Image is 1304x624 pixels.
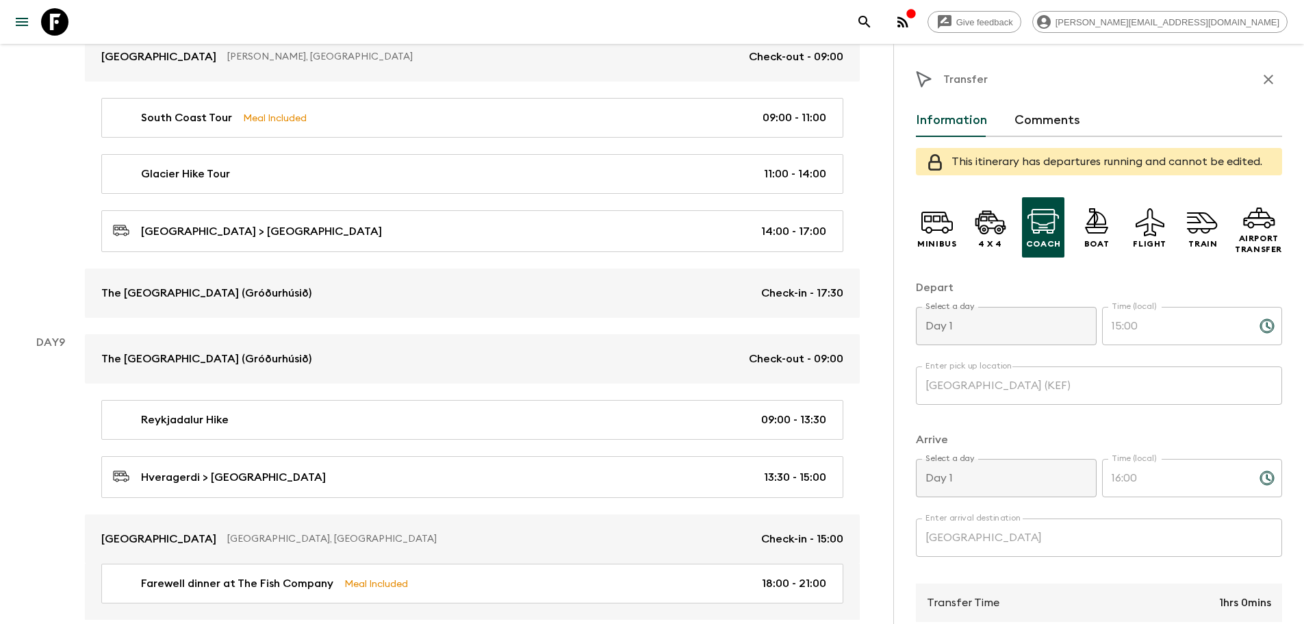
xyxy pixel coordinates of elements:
a: [GEOGRAPHIC_DATA] > [GEOGRAPHIC_DATA]14:00 - 17:00 [101,210,843,252]
a: Reykjadalur Hike09:00 - 13:30 [101,400,843,440]
label: Select a day [925,453,974,464]
p: Arrive [916,432,1282,448]
p: [GEOGRAPHIC_DATA] [101,49,216,65]
a: The [GEOGRAPHIC_DATA] (Gróðurhúsið)Check-in - 17:30 [85,269,860,318]
p: 09:00 - 11:00 [763,110,826,126]
span: This itinerary has departures running and cannot be edited. [951,156,1262,167]
p: 14:00 - 17:00 [761,223,826,240]
p: Check-in - 17:30 [761,285,843,301]
a: Farewell dinner at The Fish CompanyMeal Included18:00 - 21:00 [101,564,843,603]
p: Day 9 [16,334,85,351]
p: Airport Transfer [1235,233,1282,255]
p: [GEOGRAPHIC_DATA] [101,531,216,547]
a: [GEOGRAPHIC_DATA][GEOGRAPHIC_DATA], [GEOGRAPHIC_DATA]Check-in - 15:00 [85,514,860,564]
label: Enter arrival destination [925,512,1021,524]
button: Information [916,104,987,137]
label: Time (local) [1112,453,1156,464]
a: Give feedback [928,11,1021,33]
p: Meal Included [344,576,408,591]
button: menu [8,8,36,36]
p: [GEOGRAPHIC_DATA], [GEOGRAPHIC_DATA] [227,532,750,546]
button: Comments [1014,104,1080,137]
a: Glacier Hike Tour11:00 - 14:00 [101,154,843,194]
p: 11:00 - 14:00 [764,166,826,182]
p: Reykjadalur Hike [141,412,229,428]
p: Transfer Time [927,595,999,611]
p: South Coast Tour [141,110,232,126]
p: Hveragerdi > [GEOGRAPHIC_DATA] [141,469,326,486]
input: hh:mm [1102,307,1249,345]
p: Check-in - 15:00 [761,531,843,547]
a: The [GEOGRAPHIC_DATA] (Gróðurhúsið)Check-out - 09:00 [85,334,860,384]
p: 1hrs 0mins [1219,595,1271,611]
p: [GEOGRAPHIC_DATA] > [GEOGRAPHIC_DATA] [141,223,382,240]
p: Train [1188,238,1217,249]
p: The [GEOGRAPHIC_DATA] (Gróðurhúsið) [101,285,311,301]
p: Boat [1084,238,1109,249]
p: Meal Included [243,110,307,125]
p: 13:30 - 15:00 [764,469,826,486]
a: Hveragerdi > [GEOGRAPHIC_DATA]13:30 - 15:00 [101,456,843,498]
p: Check-out - 09:00 [749,351,843,367]
p: 09:00 - 13:30 [761,412,826,428]
p: Glacier Hike Tour [141,166,230,182]
label: Select a day [925,301,974,312]
label: Enter pick up location [925,360,1012,372]
input: hh:mm [1102,459,1249,497]
p: 4 x 4 [978,238,1002,249]
a: [GEOGRAPHIC_DATA][PERSON_NAME], [GEOGRAPHIC_DATA]Check-out - 09:00 [85,32,860,82]
a: South Coast TourMeal Included09:00 - 11:00 [101,98,843,138]
label: Time (local) [1112,301,1156,312]
div: [PERSON_NAME][EMAIL_ADDRESS][DOMAIN_NAME] [1032,11,1288,33]
span: [PERSON_NAME][EMAIL_ADDRESS][DOMAIN_NAME] [1048,17,1287,27]
p: Coach [1026,238,1061,249]
p: Flight [1133,238,1166,249]
span: Give feedback [949,17,1021,27]
p: Transfer [943,71,988,88]
p: Check-out - 09:00 [749,49,843,65]
p: Farewell dinner at The Fish Company [141,575,333,592]
p: The [GEOGRAPHIC_DATA] (Gróðurhúsið) [101,351,311,367]
p: [PERSON_NAME], [GEOGRAPHIC_DATA] [227,50,738,64]
p: Depart [916,279,1282,296]
p: 18:00 - 21:00 [762,575,826,592]
p: Minibus [917,238,956,249]
button: search adventures [851,8,878,36]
